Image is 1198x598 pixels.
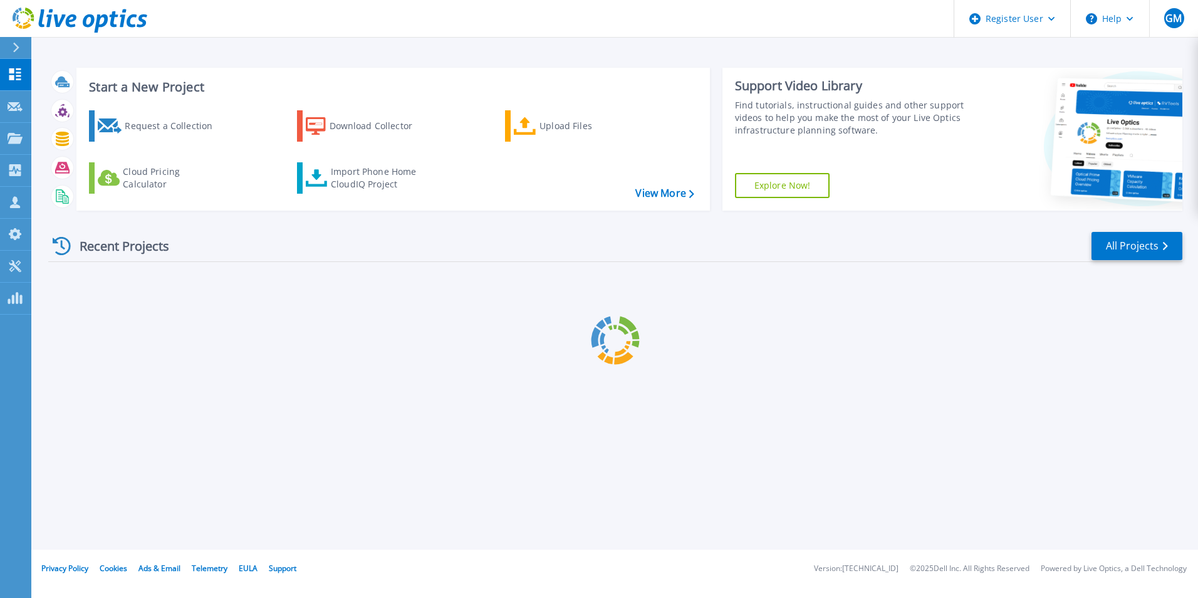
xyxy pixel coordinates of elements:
li: Powered by Live Optics, a Dell Technology [1041,565,1187,573]
li: Version: [TECHNICAL_ID] [814,565,898,573]
div: Find tutorials, instructional guides and other support videos to help you make the most of your L... [735,99,969,137]
div: Recent Projects [48,231,186,261]
a: Support [269,563,296,574]
a: Upload Files [505,110,645,142]
a: Explore Now! [735,173,830,198]
a: Telemetry [192,563,227,574]
span: GM [1165,13,1182,23]
li: © 2025 Dell Inc. All Rights Reserved [910,565,1029,573]
a: Download Collector [297,110,437,142]
a: Request a Collection [89,110,229,142]
div: Download Collector [330,113,430,139]
a: View More [635,187,694,199]
div: Support Video Library [735,78,969,94]
div: Cloud Pricing Calculator [123,165,223,191]
div: Request a Collection [125,113,225,139]
a: Cookies [100,563,127,574]
a: Ads & Email [138,563,180,574]
a: Cloud Pricing Calculator [89,162,229,194]
div: Import Phone Home CloudIQ Project [331,165,429,191]
h3: Start a New Project [89,80,694,94]
a: All Projects [1091,232,1182,260]
div: Upload Files [539,113,640,139]
a: EULA [239,563,258,574]
a: Privacy Policy [41,563,88,574]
